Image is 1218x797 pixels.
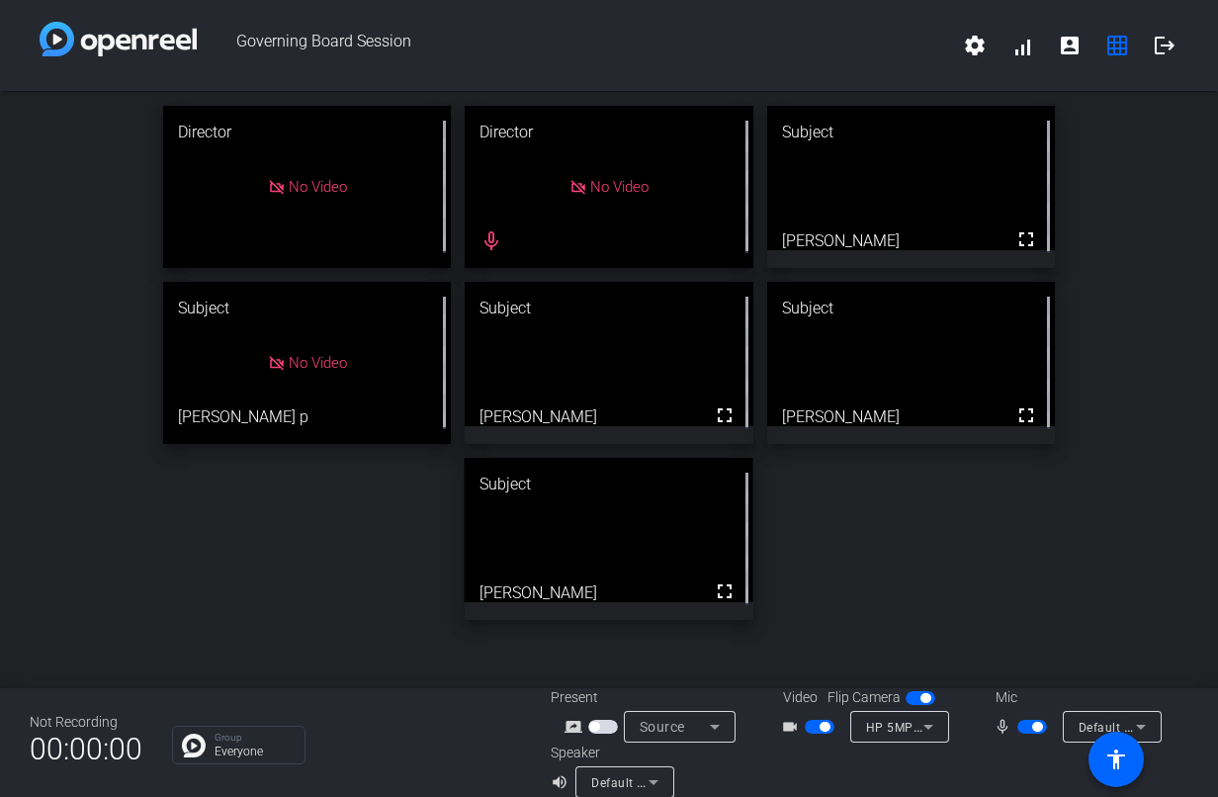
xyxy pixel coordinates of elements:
span: Default - Speakers (2- Realtek(R) Audio) [591,774,819,790]
div: Subject [767,282,1056,335]
mat-icon: fullscreen [1014,403,1038,427]
span: No Video [289,178,347,196]
mat-icon: fullscreen [713,579,737,603]
div: Not Recording [30,712,142,733]
p: Group [215,733,295,743]
div: Subject [465,282,753,335]
span: Governing Board Session [197,22,951,69]
button: signal_cellular_alt [999,22,1046,69]
div: Present [551,687,748,708]
mat-icon: screen_share_outline [565,715,588,739]
span: Video [783,687,818,708]
div: Subject [767,106,1056,159]
mat-icon: logout [1153,34,1176,57]
div: Subject [465,458,753,511]
span: Flip Camera [827,687,901,708]
div: Mic [976,687,1174,708]
mat-icon: accessibility [1104,748,1128,771]
img: Chat Icon [182,734,206,757]
span: No Video [590,178,649,196]
mat-icon: settings [963,34,987,57]
div: Director [163,106,452,159]
mat-icon: account_box [1058,34,1082,57]
div: Speaker [551,743,669,763]
mat-icon: grid_on [1105,34,1129,57]
p: Everyone [215,746,295,757]
span: No Video [289,354,347,372]
mat-icon: volume_up [551,770,574,794]
span: HP 5MP Camera (0408:545f) [866,719,1035,735]
span: 00:00:00 [30,725,142,773]
span: Source [640,719,685,735]
img: white-gradient.svg [40,22,197,56]
div: Subject [163,282,452,335]
mat-icon: fullscreen [713,403,737,427]
mat-icon: fullscreen [1014,227,1038,251]
mat-icon: mic_none [994,715,1017,739]
mat-icon: videocam_outline [781,715,805,739]
div: Director [465,106,753,159]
